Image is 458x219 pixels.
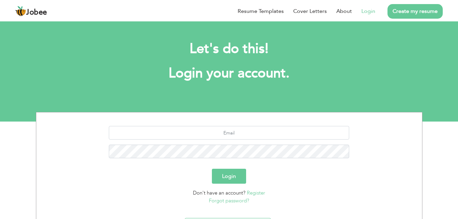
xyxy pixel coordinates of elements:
[336,7,352,15] a: About
[15,6,26,17] img: jobee.io
[238,7,284,15] a: Resume Templates
[26,9,47,16] span: Jobee
[212,169,246,184] button: Login
[387,4,443,19] a: Create my resume
[293,7,327,15] a: Cover Letters
[15,6,47,17] a: Jobee
[193,189,245,196] span: Don't have an account?
[361,7,375,15] a: Login
[247,189,265,196] a: Register
[109,126,349,140] input: Email
[46,65,412,82] h1: Login your account.
[46,40,412,58] h2: Let's do this!
[209,197,249,204] a: Forgot password?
